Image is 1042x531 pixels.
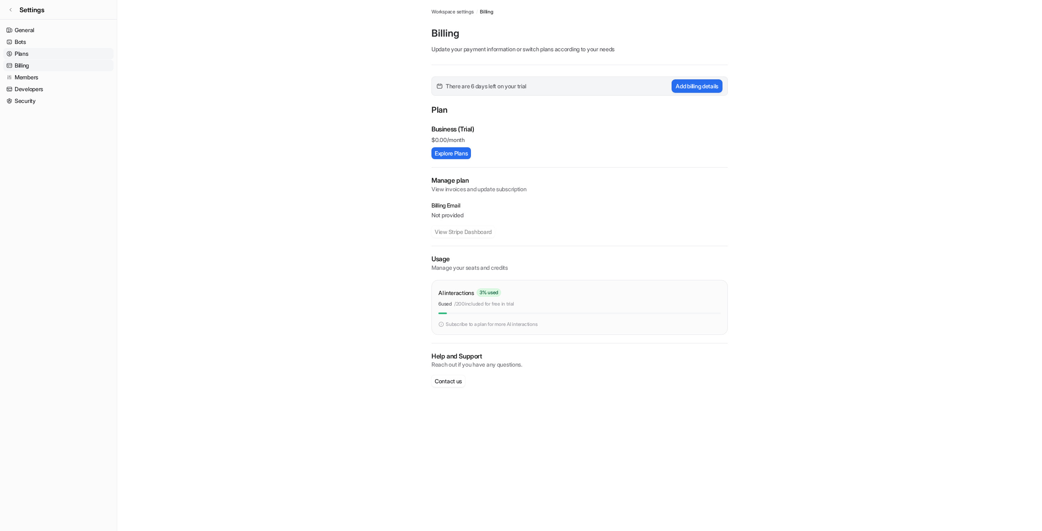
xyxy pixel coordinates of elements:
[438,288,474,297] p: AI interactions
[446,82,526,90] span: There are 6 days left on your trial
[431,27,728,40] p: Billing
[431,352,728,361] p: Help and Support
[672,79,722,93] button: Add billing details
[431,104,728,118] p: Plan
[438,300,452,308] p: 6 used
[3,95,114,107] a: Security
[437,83,442,89] img: calender-icon.svg
[431,135,728,144] p: $ 0.00/month
[431,254,728,264] p: Usage
[3,72,114,83] a: Members
[431,176,728,185] h2: Manage plan
[3,48,114,59] a: Plans
[454,300,514,308] p: / 200 included for free in trial
[431,124,474,134] p: Business (Trial)
[477,288,501,297] span: 3 % used
[20,5,44,15] span: Settings
[431,211,728,219] p: Not provided
[431,185,728,193] p: View invoices and update subscription
[431,361,728,369] p: Reach out if you have any questions.
[431,147,471,159] button: Explore Plans
[476,8,478,15] span: /
[431,8,474,15] a: Workspace settings
[3,36,114,48] a: Bots
[3,24,114,36] a: General
[446,321,537,328] p: Subscribe to a plan for more AI interactions
[480,8,493,15] a: Billing
[3,83,114,95] a: Developers
[431,264,728,272] p: Manage your seats and credits
[3,60,114,71] a: Billing
[431,45,728,53] p: Update your payment information or switch plans according to your needs
[431,226,495,238] button: View Stripe Dashboard
[431,375,465,387] button: Contact us
[431,201,728,210] p: Billing Email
